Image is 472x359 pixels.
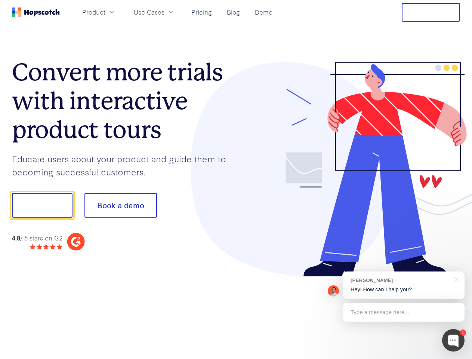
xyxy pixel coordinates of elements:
button: Free Trial [402,3,460,22]
button: Show me! [12,193,73,218]
a: Blog [224,6,243,18]
div: 1 [460,329,466,336]
div: / 5 stars on G2 [12,233,62,243]
button: Book a demo [84,193,157,218]
button: Product [78,6,120,18]
strong: 4.8 [12,233,20,242]
a: Home [12,7,60,17]
div: [PERSON_NAME] [351,277,450,284]
span: Use Cases [134,7,164,17]
a: Demo [252,6,275,18]
p: Educate users about your product and guide them to becoming successful customers. [12,152,236,178]
h1: Convert more trials with interactive product tours [12,58,236,144]
a: Pricing [188,6,215,18]
div: Type a message here... [343,303,465,322]
img: Mark Spera [328,285,339,297]
p: Hey! How can I help you? [351,286,457,294]
span: Product [82,7,105,17]
button: Use Cases [129,6,179,18]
